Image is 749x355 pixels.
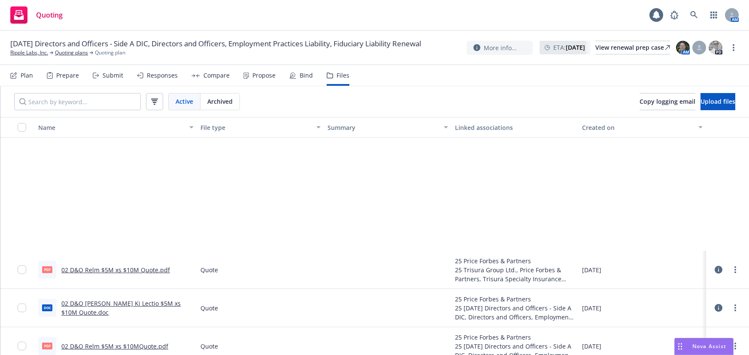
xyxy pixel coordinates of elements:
div: File type [200,123,312,132]
span: Quoting plan [95,49,125,57]
a: Quoting [7,3,66,27]
input: Toggle Row Selected [18,265,26,274]
span: Quote [200,304,218,313]
div: Plan [21,72,33,79]
div: Linked associations [455,123,576,132]
a: Search [685,6,703,24]
div: Drag to move [675,338,685,355]
a: View renewal prep case [595,41,670,54]
button: Created on [579,117,706,138]
a: 02 D&O Relm $5M xs $10M Quote.pdf [61,266,170,274]
span: Active [176,97,193,106]
span: [DATE] [582,265,601,274]
input: Search by keyword... [14,93,141,110]
a: more [730,265,740,275]
span: ETA : [553,43,585,52]
a: Ripple Labs, Inc. [10,49,48,57]
button: File type [197,117,324,138]
button: Upload files [700,93,735,110]
a: Switch app [705,6,722,24]
span: Copy logging email [640,97,695,105]
button: Nova Assist [674,338,734,355]
input: Toggle Row Selected [18,304,26,312]
span: More info... [484,43,517,52]
span: Quote [200,265,218,274]
span: [DATE] [582,304,601,313]
div: Bind [300,72,313,79]
span: Upload files [700,97,735,105]
button: Linked associations [452,117,579,138]
span: [DATE] Directors and Officers - Side A DIC, Directors and Officers, Employment Practices Liabilit... [10,39,421,49]
div: 25 Trisura Group Ltd., Price Forbes & Partners, Trisura Specialty Insurance Company - Price Forbe... [455,265,576,283]
input: Select all [18,123,26,132]
a: 02 D&O Relm $5M xs $10MQuote.pdf [61,342,168,350]
span: Nova Assist [692,343,726,350]
span: Quoting [36,12,63,18]
div: Responses [147,72,178,79]
div: Summary [327,123,439,132]
span: Archived [207,97,233,106]
span: pdf [42,343,52,349]
a: 02 D&O [PERSON_NAME] Ki Lectio $5M xs $10M Quote.doc [61,299,181,316]
div: Files [337,72,349,79]
div: 25 Price Forbes & Partners [455,333,576,342]
a: Report a Bug [666,6,683,24]
span: pdf [42,266,52,273]
div: Name [38,123,184,132]
span: doc [42,304,52,311]
div: Created on [582,123,693,132]
span: [DATE] [582,342,601,351]
div: Compare [203,72,230,79]
div: 25 [DATE] Directors and Officers - Side A DIC, Directors and Officers, Employment Practices Liabi... [455,304,576,322]
img: photo [676,41,690,54]
div: 25 Price Forbes & Partners [455,295,576,304]
div: View renewal prep case [595,41,670,54]
input: Toggle Row Selected [18,342,26,350]
strong: [DATE] [566,43,585,51]
a: Quoting plans [55,49,88,57]
button: Summary [324,117,452,138]
div: Submit [103,72,123,79]
a: more [730,341,740,351]
button: Name [35,117,197,138]
a: more [728,42,739,53]
div: 25 Price Forbes & Partners [455,256,576,265]
span: Quote [200,342,218,351]
a: more [730,303,740,313]
button: Copy logging email [640,93,695,110]
img: photo [709,41,722,54]
div: Propose [252,72,276,79]
div: Prepare [56,72,79,79]
button: More info... [467,41,533,55]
